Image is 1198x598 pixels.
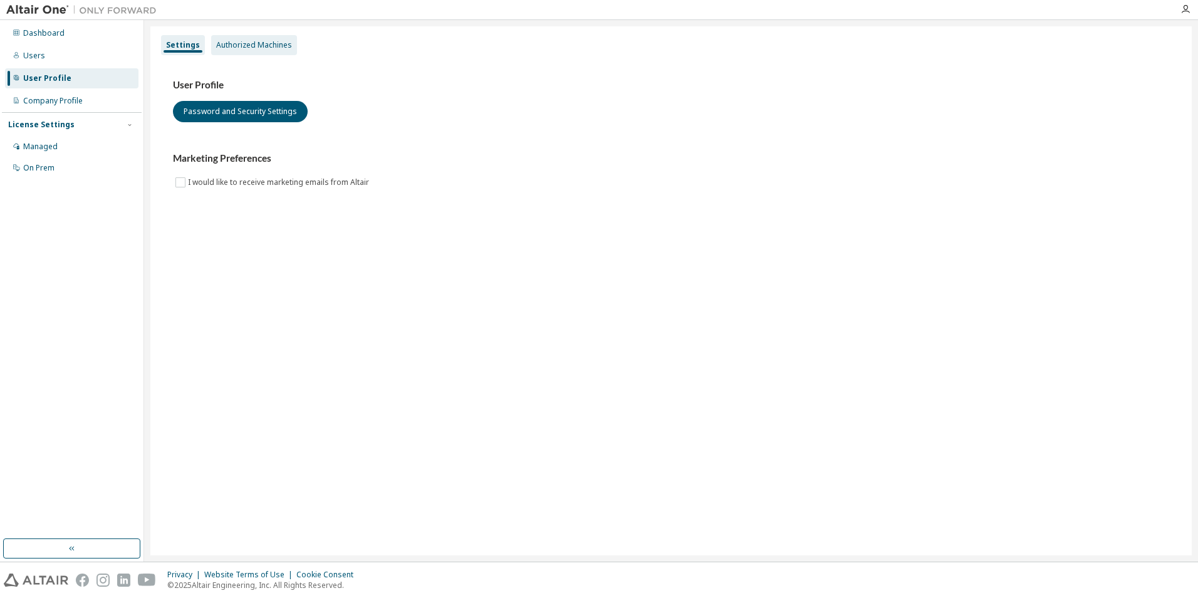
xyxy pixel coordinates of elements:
div: User Profile [23,73,71,83]
div: Settings [166,40,200,50]
img: youtube.svg [138,574,156,587]
div: Authorized Machines [216,40,292,50]
div: Cookie Consent [296,570,361,580]
div: Dashboard [23,28,65,38]
h3: Marketing Preferences [173,152,1169,165]
div: Company Profile [23,96,83,106]
button: Password and Security Settings [173,101,308,122]
div: Privacy [167,570,204,580]
p: © 2025 Altair Engineering, Inc. All Rights Reserved. [167,580,361,590]
img: instagram.svg [96,574,110,587]
div: Managed [23,142,58,152]
img: linkedin.svg [117,574,130,587]
label: I would like to receive marketing emails from Altair [188,175,372,190]
div: On Prem [23,163,55,173]
img: altair_logo.svg [4,574,68,587]
div: Website Terms of Use [204,570,296,580]
img: Altair One [6,4,163,16]
div: License Settings [8,120,75,130]
div: Users [23,51,45,61]
img: facebook.svg [76,574,89,587]
h3: User Profile [173,79,1169,92]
